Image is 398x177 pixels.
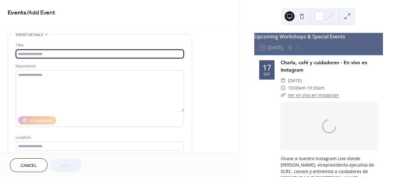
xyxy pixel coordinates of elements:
div: Upcoming Workshops & Special Events [254,33,383,40]
span: - [306,84,307,92]
div: 17 [263,64,271,71]
div: Sep [263,73,270,77]
div: Description [16,63,183,69]
div: Location [16,134,183,141]
span: 10:30am [307,84,325,92]
a: Ver en vivo en Instagram [288,92,339,98]
a: Charla, café y cuidadores - En vivo en Instagram [281,60,367,73]
span: [DATE] [288,77,302,84]
span: / Add Event [26,7,55,19]
div: ​ [281,84,286,92]
span: Event details [16,32,43,38]
span: Cancel [21,163,37,169]
button: Cancel [10,158,48,172]
div: Title [16,42,183,49]
a: Events [8,7,26,19]
span: 10:00am [288,84,306,92]
div: ​ [281,92,286,99]
div: ​ [281,77,286,84]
